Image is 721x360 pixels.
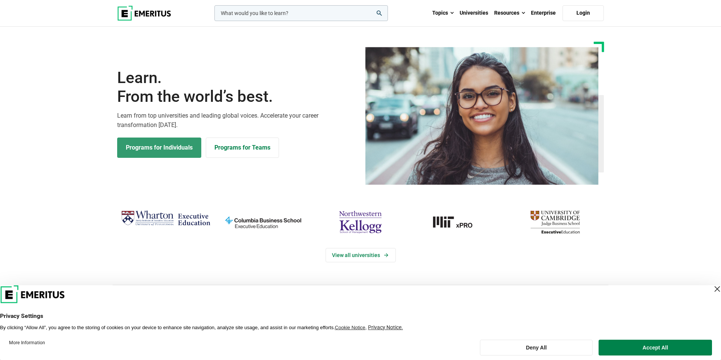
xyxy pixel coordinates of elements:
h1: Learn. [117,68,356,106]
a: Login [563,5,604,21]
a: Explore Programs [117,138,201,158]
img: northwestern-kellogg [315,207,405,237]
img: cambridge-judge-business-school [510,207,600,237]
img: Wharton Executive Education [121,207,211,230]
a: MIT-xPRO [413,207,503,237]
a: Explore for Business [206,138,279,158]
p: Learn from top universities and leading global voices. Accelerate your career transformation [DATE]. [117,111,356,130]
img: MIT xPRO [413,207,503,237]
a: View Universities [326,248,396,262]
img: columbia-business-school [218,207,308,237]
img: Learn from the world's best [365,47,599,185]
input: woocommerce-product-search-field-0 [214,5,388,21]
span: From the world’s best. [117,87,356,106]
